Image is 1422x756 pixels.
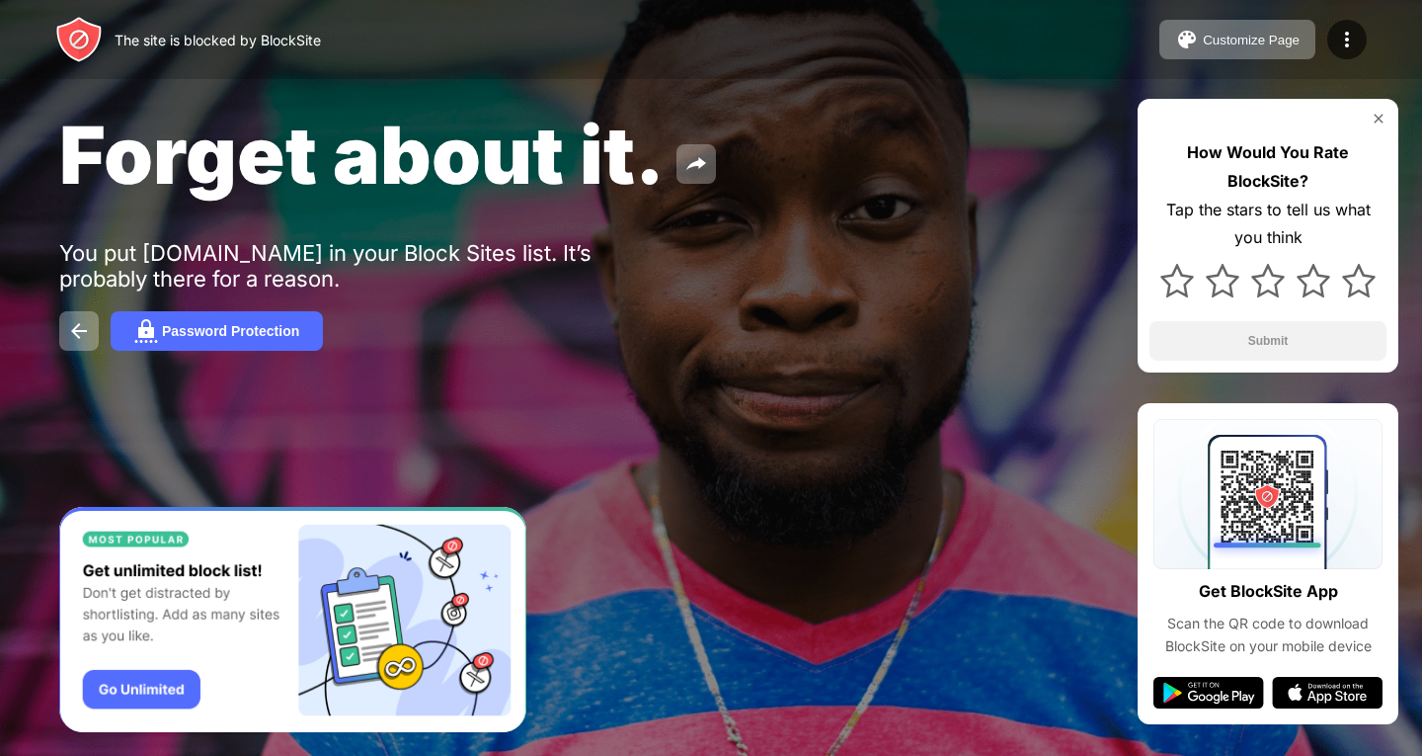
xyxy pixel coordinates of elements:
[59,240,670,292] div: You put [DOMAIN_NAME] in your Block Sites list. It’s probably there for a reason.
[1371,111,1386,126] img: rate-us-close.svg
[1153,419,1382,569] img: qrcode.svg
[67,319,91,343] img: back.svg
[111,311,323,351] button: Password Protection
[59,107,665,203] span: Forget about it.
[1203,33,1300,47] div: Customize Page
[1160,264,1194,297] img: star.svg
[1335,28,1359,51] img: menu-icon.svg
[1199,577,1338,606] div: Get BlockSite App
[59,507,526,733] iframe: Banner
[1149,196,1386,253] div: Tap the stars to tell us what you think
[1153,677,1264,709] img: google-play.svg
[1149,138,1386,196] div: How Would You Rate BlockSite?
[1153,613,1382,657] div: Scan the QR code to download BlockSite on your mobile device
[134,319,158,343] img: password.svg
[1342,264,1376,297] img: star.svg
[1149,321,1386,361] button: Submit
[162,323,299,339] div: Password Protection
[1175,28,1199,51] img: pallet.svg
[1159,20,1315,59] button: Customize Page
[55,16,103,63] img: header-logo.svg
[1272,677,1382,709] img: app-store.svg
[1251,264,1285,297] img: star.svg
[1297,264,1330,297] img: star.svg
[115,32,321,48] div: The site is blocked by BlockSite
[684,152,708,176] img: share.svg
[1206,264,1239,297] img: star.svg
